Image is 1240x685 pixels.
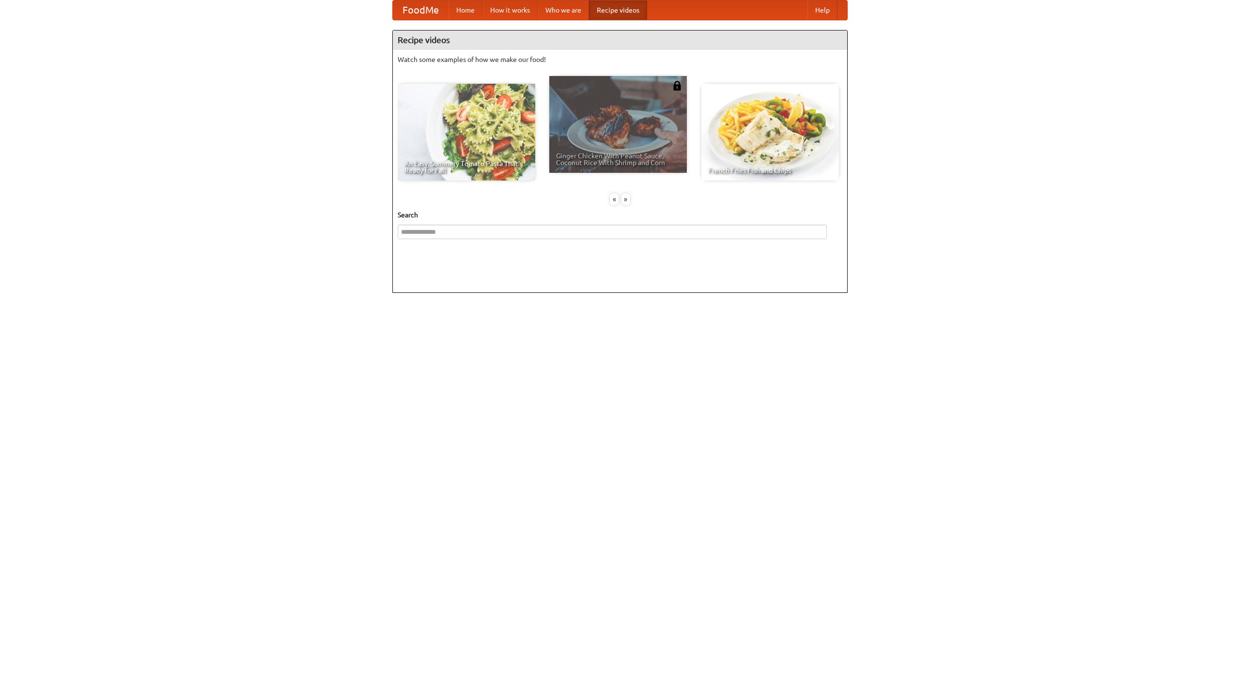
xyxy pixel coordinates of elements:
[404,160,528,174] span: An Easy, Summery Tomato Pasta That's Ready for Fall
[482,0,538,20] a: How it works
[672,81,682,91] img: 483408.png
[393,30,847,50] h4: Recipe videos
[393,0,449,20] a: FoodMe
[621,193,630,205] div: »
[708,167,832,174] span: French Fries Fish and Chips
[538,0,589,20] a: Who we are
[398,84,535,181] a: An Easy, Summery Tomato Pasta That's Ready for Fall
[449,0,482,20] a: Home
[589,0,647,20] a: Recipe videos
[610,193,619,205] div: «
[701,84,839,181] a: French Fries Fish and Chips
[807,0,837,20] a: Help
[398,55,842,64] p: Watch some examples of how we make our food!
[398,210,842,220] h5: Search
